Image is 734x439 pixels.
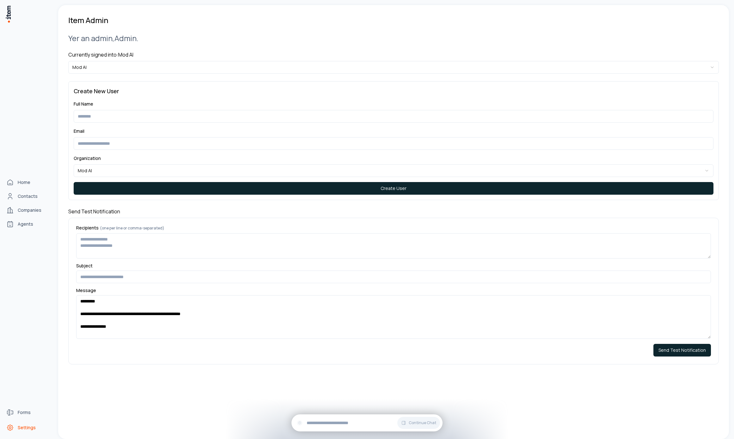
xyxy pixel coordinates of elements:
label: Subject [76,264,711,268]
span: Settings [18,424,36,431]
h4: Send Test Notification [68,208,719,215]
a: Contacts [4,190,52,203]
button: Create User [74,182,713,195]
img: Item Brain Logo [5,5,11,23]
a: Agents [4,218,52,230]
label: Recipients [76,226,711,231]
span: Agents [18,221,33,227]
label: Email [74,128,84,134]
span: Home [18,179,30,186]
span: Continue Chat [409,420,436,425]
h4: Currently signed into: Mod AI [68,51,719,58]
h2: Yer an admin, Admin . [68,33,719,43]
label: Organization [74,155,101,161]
a: Forms [4,406,52,419]
a: Home [4,176,52,189]
h1: Item Admin [68,15,108,25]
button: Continue Chat [397,417,440,429]
label: Full Name [74,101,93,107]
span: Companies [18,207,41,213]
span: (one per line or comma-separated) [100,225,164,231]
a: Companies [4,204,52,216]
div: Continue Chat [291,414,443,431]
label: Message [76,288,711,293]
span: Forms [18,409,31,416]
a: Settings [4,421,52,434]
button: Send Test Notification [653,344,711,357]
span: Contacts [18,193,38,199]
h3: Create New User [74,87,713,95]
